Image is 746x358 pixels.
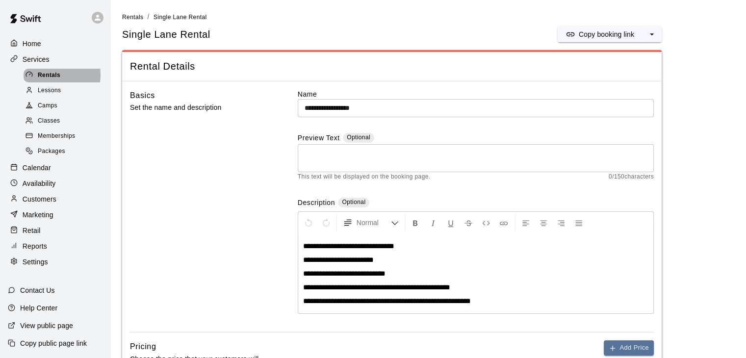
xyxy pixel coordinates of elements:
[20,285,55,295] p: Contact Us
[130,89,155,102] h6: Basics
[535,214,552,231] button: Center Align
[342,199,365,205] span: Optional
[122,13,144,21] a: Rentals
[24,144,110,159] a: Packages
[130,340,156,353] h6: Pricing
[8,255,103,269] a: Settings
[300,214,317,231] button: Undo
[478,214,494,231] button: Insert Code
[298,198,335,209] label: Description
[23,179,56,188] p: Availability
[460,214,477,231] button: Format Strikethrough
[8,36,103,51] a: Home
[122,12,734,23] nav: breadcrumb
[8,176,103,191] a: Availability
[8,223,103,238] a: Retail
[339,214,403,231] button: Formatting Options
[357,218,391,228] span: Normal
[24,69,106,82] div: Rentals
[347,134,370,141] span: Optional
[148,12,150,22] li: /
[24,129,110,144] a: Memberships
[609,172,654,182] span: 0 / 150 characters
[8,52,103,67] a: Services
[38,101,57,111] span: Camps
[23,163,51,173] p: Calendar
[23,54,50,64] p: Services
[23,257,48,267] p: Settings
[38,71,60,80] span: Rentals
[20,303,57,313] p: Help Center
[8,239,103,254] a: Reports
[442,214,459,231] button: Format Underline
[23,226,41,235] p: Retail
[558,26,662,42] div: split button
[23,241,47,251] p: Reports
[298,133,340,144] label: Preview Text
[558,26,642,42] button: Copy booking link
[23,194,56,204] p: Customers
[38,116,60,126] span: Classes
[23,39,41,49] p: Home
[495,214,512,231] button: Insert Link
[604,340,654,356] button: Add Price
[642,26,662,42] button: select merge strategy
[122,28,210,41] h5: Single Lane Rental
[24,84,106,98] div: Lessons
[425,214,441,231] button: Format Italics
[24,145,106,158] div: Packages
[130,102,266,114] p: Set the name and description
[122,14,144,21] span: Rentals
[553,214,569,231] button: Right Align
[38,147,65,156] span: Packages
[8,192,103,206] a: Customers
[24,83,110,98] a: Lessons
[130,60,654,73] span: Rental Details
[318,214,334,231] button: Redo
[24,114,110,129] a: Classes
[20,321,73,331] p: View public page
[24,129,106,143] div: Memberships
[8,207,103,222] a: Marketing
[298,89,654,99] label: Name
[407,214,424,231] button: Format Bold
[24,114,106,128] div: Classes
[298,172,431,182] span: This text will be displayed on the booking page.
[517,214,534,231] button: Left Align
[570,214,587,231] button: Justify Align
[24,68,110,83] a: Rentals
[20,338,87,348] p: Copy public page link
[24,99,110,114] a: Camps
[8,160,103,175] a: Calendar
[38,131,75,141] span: Memberships
[38,86,61,96] span: Lessons
[23,210,53,220] p: Marketing
[24,99,106,113] div: Camps
[154,14,207,21] span: Single Lane Rental
[579,29,634,39] p: Copy booking link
